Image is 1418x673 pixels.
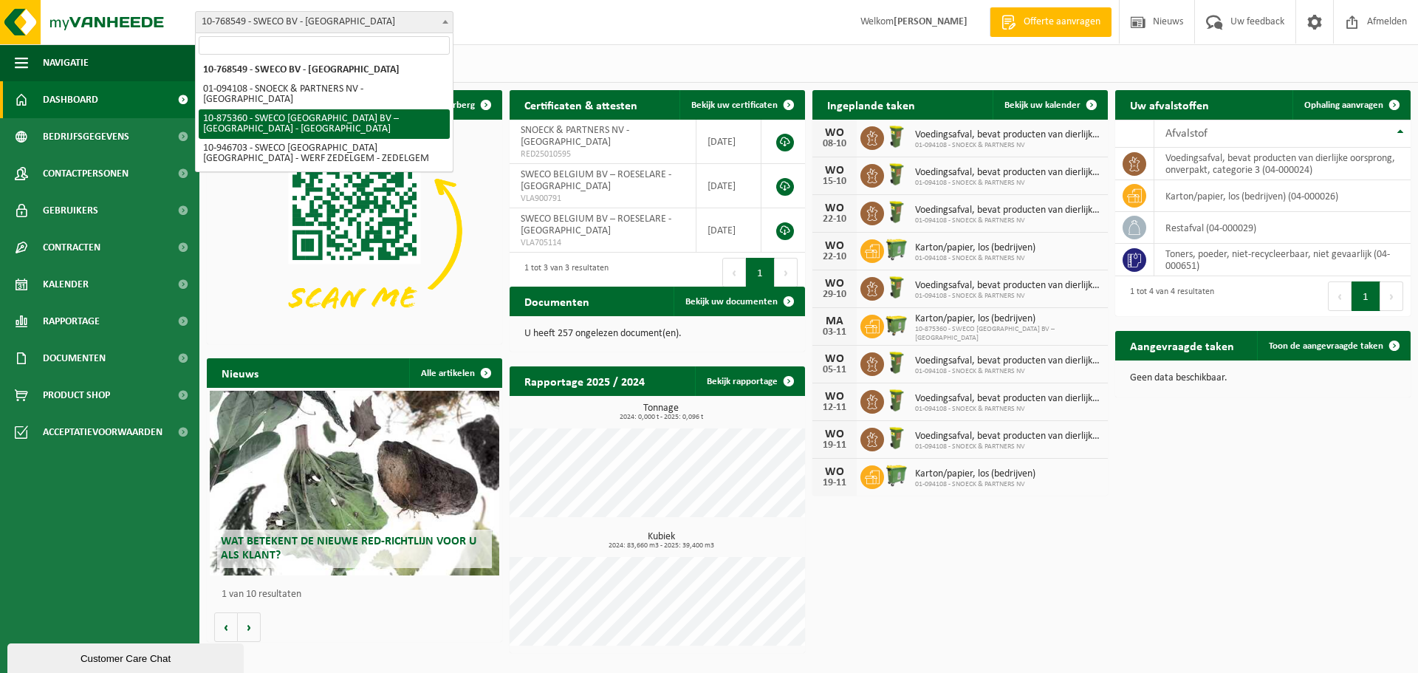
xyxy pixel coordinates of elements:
img: WB-0060-HPE-GN-50 [884,426,909,451]
td: karton/papier, los (bedrijven) (04-000026) [1154,180,1411,212]
button: Previous [1328,281,1352,311]
span: 01-094108 - SNOECK & PARTNERS NV [915,480,1035,489]
p: Geen data beschikbaar. [1130,373,1396,383]
div: WO [820,428,849,440]
img: WB-1100-HPE-GN-50 [884,312,909,338]
span: 01-094108 - SNOECK & PARTNERS NV [915,292,1100,301]
li: 10-768549 - SWECO BV - [GEOGRAPHIC_DATA] [199,61,450,80]
img: WB-0060-HPE-GN-50 [884,124,909,149]
p: 1 van 10 resultaten [222,590,495,600]
img: WB-0060-HPE-GN-50 [884,162,909,187]
div: WO [820,466,849,478]
span: 2024: 0,000 t - 2025: 0,096 t [517,414,805,421]
img: WB-0060-HPE-GN-50 [884,388,909,413]
button: 1 [1352,281,1380,311]
div: WO [820,165,849,177]
span: SWECO BELGIUM BV – ROESELARE - [GEOGRAPHIC_DATA] [521,213,671,236]
span: Voedingsafval, bevat producten van dierlijke oorsprong, onverpakt, categorie 3 [915,431,1100,443]
button: Verberg [431,90,501,120]
span: Voedingsafval, bevat producten van dierlijke oorsprong, onverpakt, categorie 3 [915,205,1100,216]
div: WO [820,278,849,290]
div: 08-10 [820,139,849,149]
div: 1 tot 3 van 3 resultaten [517,256,609,289]
span: SNOECK & PARTNERS NV - [GEOGRAPHIC_DATA] [521,125,629,148]
span: Verberg [442,100,475,110]
td: toners, poeder, niet-recycleerbaar, niet gevaarlijk (04-000651) [1154,244,1411,276]
span: 2024: 83,660 m3 - 2025: 39,400 m3 [517,542,805,550]
span: 01-094108 - SNOECK & PARTNERS NV [915,443,1100,451]
span: Voedingsafval, bevat producten van dierlijke oorsprong, onverpakt, categorie 3 [915,280,1100,292]
span: Afvalstof [1165,128,1208,140]
span: Bekijk uw documenten [685,297,778,307]
h2: Certificaten & attesten [510,90,652,119]
span: Contactpersonen [43,155,129,192]
span: VLA705114 [521,237,685,249]
h2: Aangevraagde taken [1115,331,1249,360]
h2: Uw afvalstoffen [1115,90,1224,119]
div: 22-10 [820,214,849,225]
span: VLA900791 [521,193,685,205]
span: Documenten [43,340,106,377]
span: Voedingsafval, bevat producten van dierlijke oorsprong, onverpakt, categorie 3 [915,393,1100,405]
span: 01-094108 - SNOECK & PARTNERS NV [915,141,1100,150]
span: Contracten [43,229,100,266]
span: Bekijk uw kalender [1004,100,1080,110]
img: WB-0770-HPE-GN-50 [884,463,909,488]
h2: Ingeplande taken [812,90,930,119]
h3: Kubiek [517,532,805,550]
div: 1 tot 4 van 4 resultaten [1123,280,1214,312]
td: [DATE] [696,164,761,208]
span: Offerte aanvragen [1020,15,1104,30]
span: 10-768549 - SWECO BV - BRUSSEL [195,11,453,33]
h2: Rapportage 2025 / 2024 [510,366,660,395]
div: 19-11 [820,478,849,488]
h2: Documenten [510,287,604,315]
span: 01-094108 - SNOECK & PARTNERS NV [915,254,1035,263]
td: [DATE] [696,120,761,164]
div: WO [820,353,849,365]
span: Acceptatievoorwaarden [43,414,162,451]
img: WB-0770-HPE-GN-50 [884,237,909,262]
img: WB-0060-HPE-GN-50 [884,350,909,375]
a: Wat betekent de nieuwe RED-richtlijn voor u als klant? [210,391,499,575]
span: 01-094108 - SNOECK & PARTNERS NV [915,405,1100,414]
span: Product Shop [43,377,110,414]
span: Voedingsafval, bevat producten van dierlijke oorsprong, onverpakt, categorie 3 [915,355,1100,367]
div: WO [820,202,849,214]
strong: [PERSON_NAME] [894,16,967,27]
li: 01-094108 - SNOECK & PARTNERS NV - [GEOGRAPHIC_DATA] [199,80,450,109]
span: Bedrijfsgegevens [43,118,129,155]
div: 15-10 [820,177,849,187]
span: Bekijk uw certificaten [691,100,778,110]
span: Dashboard [43,81,98,118]
a: Toon de aangevraagde taken [1257,331,1409,361]
p: U heeft 257 ongelezen document(en). [524,329,790,339]
img: WB-0060-HPE-GN-50 [884,199,909,225]
span: Karton/papier, los (bedrijven) [915,468,1035,480]
a: Bekijk uw kalender [993,90,1106,120]
div: 22-10 [820,252,849,262]
span: Voedingsafval, bevat producten van dierlijke oorsprong, onverpakt, categorie 3 [915,167,1100,179]
span: Ophaling aanvragen [1304,100,1383,110]
span: 10-768549 - SWECO BV - BRUSSEL [196,12,453,33]
span: Wat betekent de nieuwe RED-richtlijn voor u als klant? [221,536,476,561]
h3: Tonnage [517,403,805,421]
a: Bekijk uw certificaten [679,90,804,120]
td: restafval (04-000029) [1154,212,1411,244]
button: 1 [746,258,775,287]
div: 05-11 [820,365,849,375]
span: RED25010595 [521,148,685,160]
span: Rapportage [43,303,100,340]
div: 29-10 [820,290,849,300]
span: 01-094108 - SNOECK & PARTNERS NV [915,216,1100,225]
div: WO [820,127,849,139]
li: 10-946703 - SWECO [GEOGRAPHIC_DATA] [GEOGRAPHIC_DATA] - WERF ZEDELGEM - ZEDELGEM [199,139,450,168]
button: Vorige [214,612,238,642]
button: Volgende [238,612,261,642]
a: Offerte aanvragen [990,7,1112,37]
button: Next [1380,281,1403,311]
button: Next [775,258,798,287]
span: Karton/papier, los (bedrijven) [915,242,1035,254]
button: Previous [722,258,746,287]
span: Voedingsafval, bevat producten van dierlijke oorsprong, onverpakt, categorie 3 [915,129,1100,141]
